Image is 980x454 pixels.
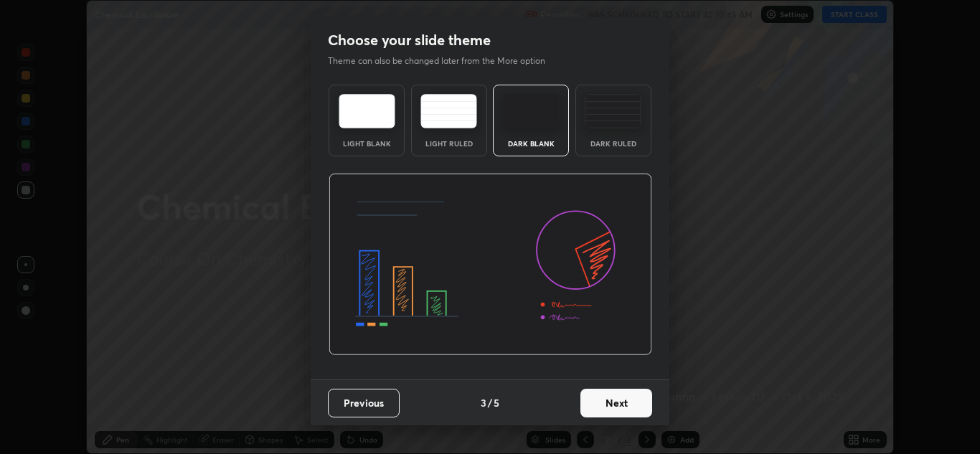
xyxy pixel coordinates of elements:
img: darkRuledTheme.de295e13.svg [585,94,641,128]
h4: 3 [481,395,486,410]
div: Light Ruled [420,140,478,147]
img: lightRuledTheme.5fabf969.svg [420,94,477,128]
h4: / [488,395,492,410]
img: darkTheme.f0cc69e5.svg [503,94,560,128]
img: darkThemeBanner.d06ce4a2.svg [329,174,652,356]
div: Dark Ruled [585,140,642,147]
div: Dark Blank [502,140,560,147]
p: Theme can also be changed later from the More option [328,55,560,67]
img: lightTheme.e5ed3b09.svg [339,94,395,128]
button: Next [580,389,652,417]
h4: 5 [494,395,499,410]
div: Light Blank [338,140,395,147]
h2: Choose your slide theme [328,31,491,49]
button: Previous [328,389,400,417]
